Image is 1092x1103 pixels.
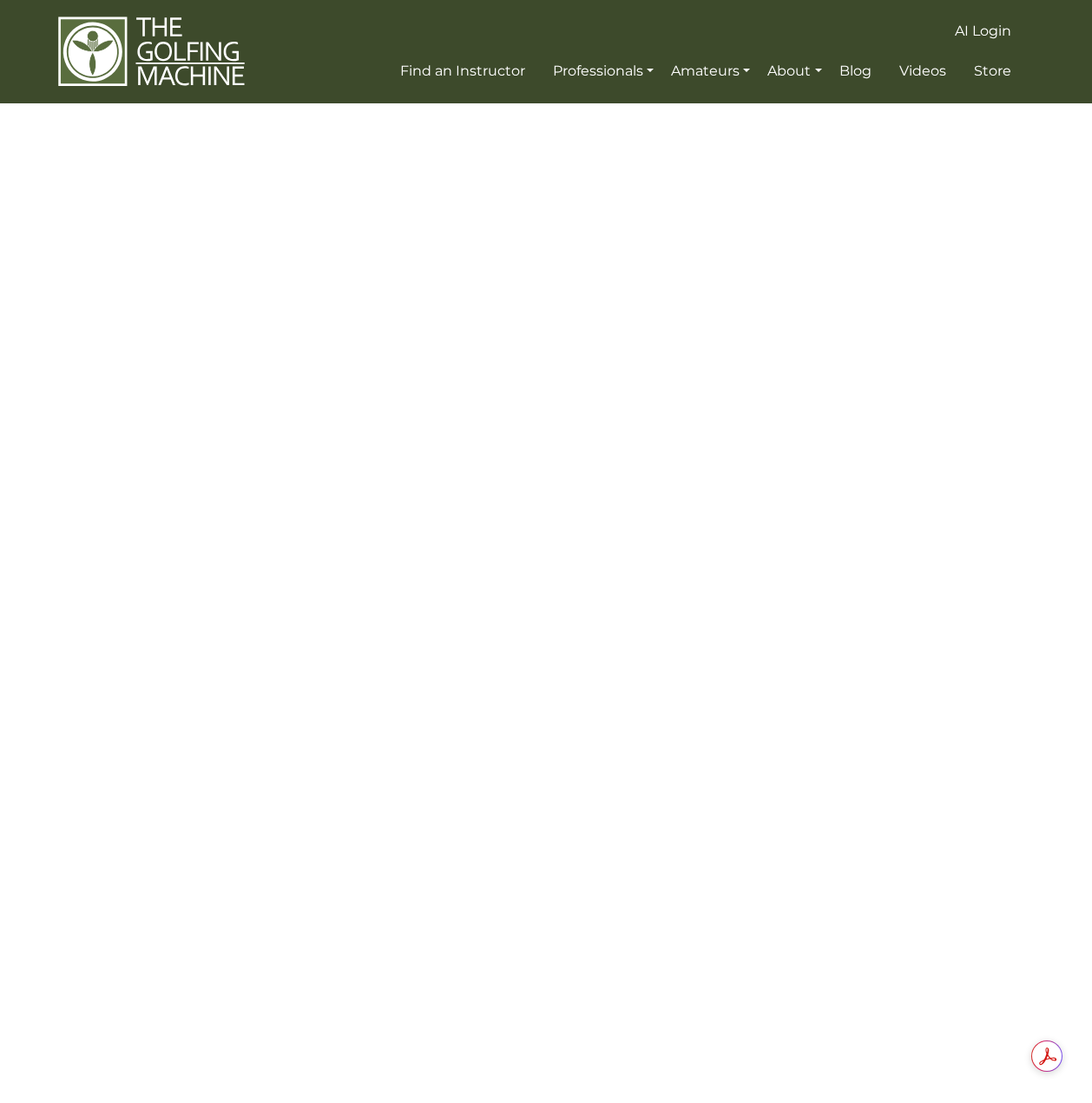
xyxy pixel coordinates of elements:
span: Videos [899,63,946,79]
span: AI Login [955,23,1011,39]
img: The Golfing Machine [58,16,245,88]
span: Store [974,63,1011,79]
a: Find an Instructor [396,56,530,87]
span: Blog [839,63,872,79]
a: AI Login [951,16,1016,47]
a: Amateurs [667,56,754,87]
a: Videos [895,56,951,87]
a: About [763,56,826,87]
a: Professionals [549,56,658,87]
span: Find an Instructor [400,63,525,79]
a: Blog [835,56,876,87]
a: Store [970,56,1016,87]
